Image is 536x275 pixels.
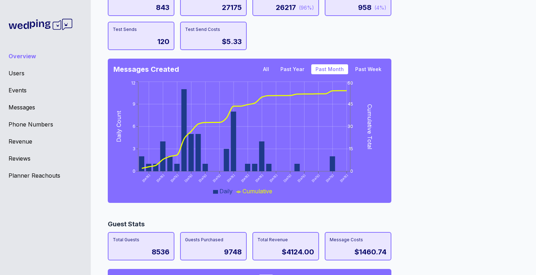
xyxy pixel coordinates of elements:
div: 120 [157,37,169,47]
tspan: [DATE] [339,173,348,183]
div: $5.33 [222,37,242,47]
div: Test Send Costs [185,27,242,32]
a: Messages [9,103,82,112]
span: Cumulative [242,188,272,195]
tspan: [DATE] [141,173,151,183]
div: $1460.74 [354,247,386,257]
div: (96%) [299,4,314,11]
tspan: 30 [347,124,353,129]
button: All [259,64,273,74]
div: $4124.00 [282,247,314,257]
div: (4%) [374,4,386,11]
a: Phone Numbers [9,120,82,129]
button: Past Month [311,64,348,74]
tspan: 60 [347,80,353,86]
div: 958 [358,2,372,12]
div: 8536 [152,247,169,257]
tspan: 0 [350,168,353,174]
tspan: [DATE] [198,173,207,183]
button: Past Year [276,64,308,74]
a: Overview [9,52,82,60]
div: Message Costs [330,237,386,243]
tspan: [DATE] [240,173,250,183]
tspan: [DATE] [255,173,264,183]
tspan: [DATE] [226,173,235,183]
tspan: Daily Count [115,110,122,142]
div: Messages Created [113,64,179,74]
tspan: 0 [133,168,135,174]
tspan: [DATE] [269,173,278,183]
tspan: [DATE] [156,173,165,183]
div: 26217 [276,2,296,12]
tspan: 15 [349,146,353,151]
tspan: [DATE] [212,173,222,183]
div: Total Revenue [257,237,314,243]
tspan: 6 [133,124,135,129]
div: 843 [156,2,169,12]
a: Planner Reachouts [9,171,82,180]
a: Reviews [9,154,82,163]
tspan: 3 [133,146,135,151]
span: Daily [219,188,233,195]
div: 27175 [222,2,242,12]
tspan: [DATE] [311,173,320,183]
tspan: [DATE] [297,173,306,183]
tspan: [DATE] [283,173,292,183]
tspan: [DATE] [170,173,179,183]
a: Revenue [9,137,82,146]
tspan: 12 [131,80,135,86]
a: Events [9,86,82,95]
tspan: Cumulative Total [366,104,373,149]
tspan: 45 [348,101,353,107]
button: Past Week [351,64,386,74]
div: Guest Stats [108,219,513,229]
div: Test Sends [113,27,169,32]
div: Guests Purchased [185,237,242,243]
tspan: [DATE] [325,173,334,183]
div: Total Guests [113,237,169,243]
div: 9748 [224,247,242,257]
tspan: 9 [133,101,135,107]
tspan: [DATE] [184,173,193,183]
a: Users [9,69,82,77]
